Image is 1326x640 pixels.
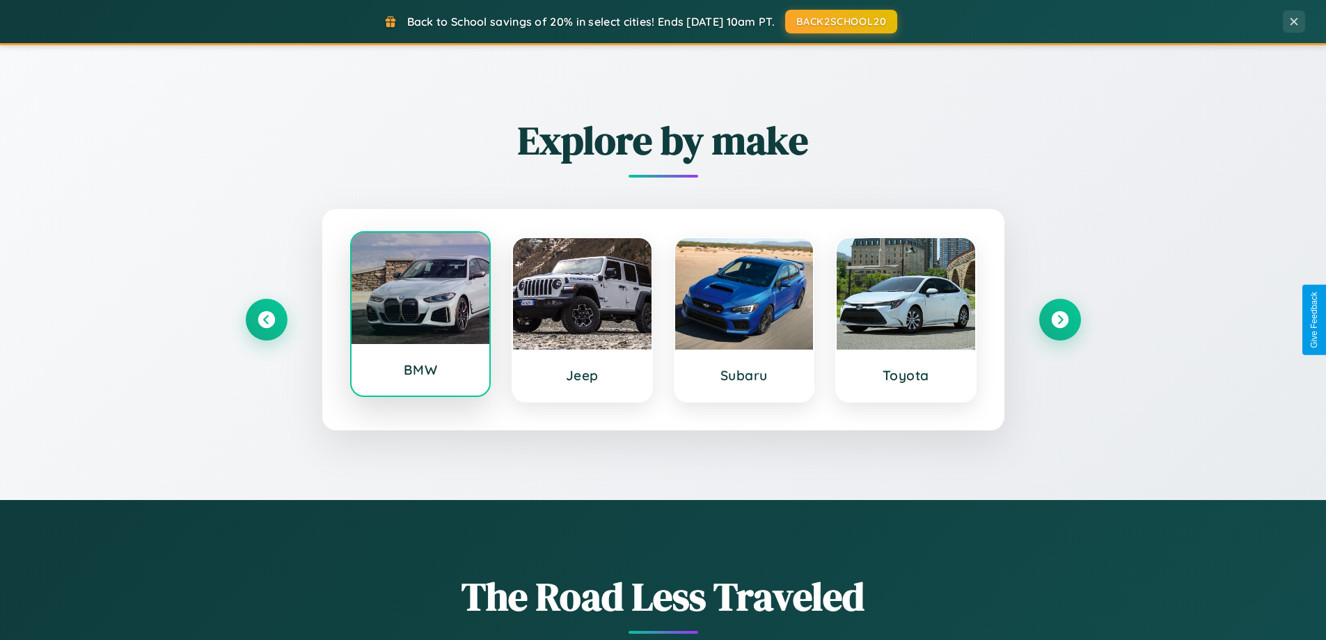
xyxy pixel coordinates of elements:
[527,367,638,384] h3: Jeep
[785,10,897,33] button: BACK2SCHOOL20
[407,15,775,29] span: Back to School savings of 20% in select cities! Ends [DATE] 10am PT.
[851,367,961,384] h3: Toyota
[689,367,800,384] h3: Subaru
[246,570,1081,623] h1: The Road Less Traveled
[1309,292,1319,348] div: Give Feedback
[246,114,1081,167] h2: Explore by make
[365,361,476,378] h3: BMW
